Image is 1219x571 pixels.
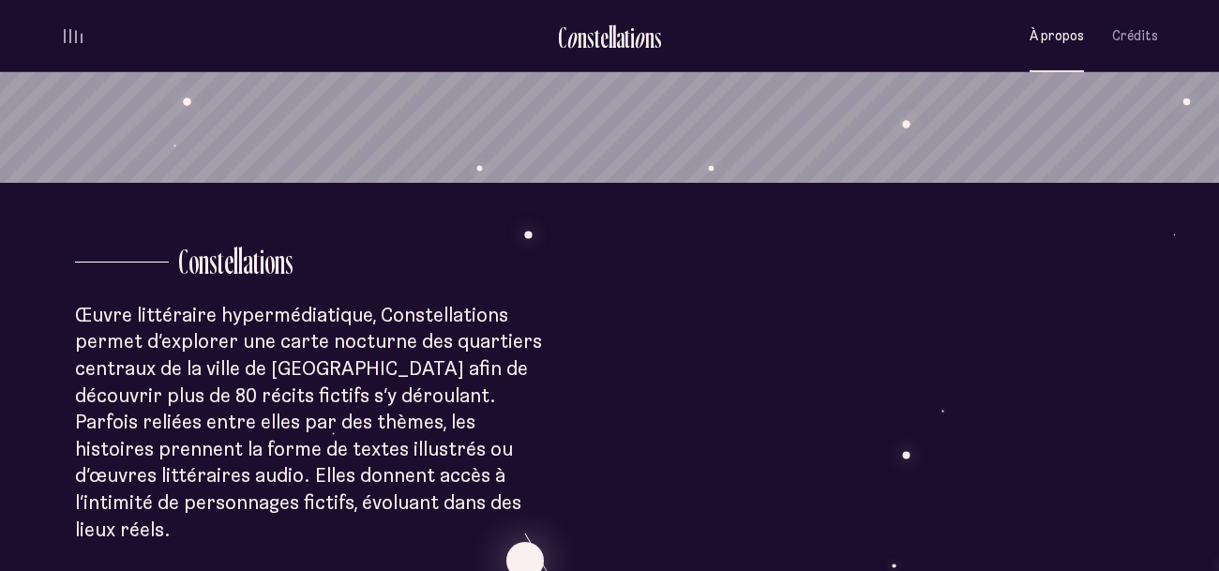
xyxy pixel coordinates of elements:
[1030,28,1084,44] span: À propos
[1030,14,1084,58] button: À propos
[578,22,587,53] div: n
[655,22,662,53] div: s
[558,22,566,53] div: C
[1112,28,1158,44] span: Crédits
[645,22,655,53] div: n
[61,26,85,46] button: volume audio
[616,22,625,53] div: a
[1112,14,1158,58] button: Crédits
[630,22,635,53] div: i
[566,22,578,53] div: o
[600,22,609,53] div: e
[594,22,600,53] div: t
[587,22,594,53] div: s
[625,22,630,53] div: t
[612,22,616,53] div: l
[634,22,645,53] div: o
[609,22,612,53] div: l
